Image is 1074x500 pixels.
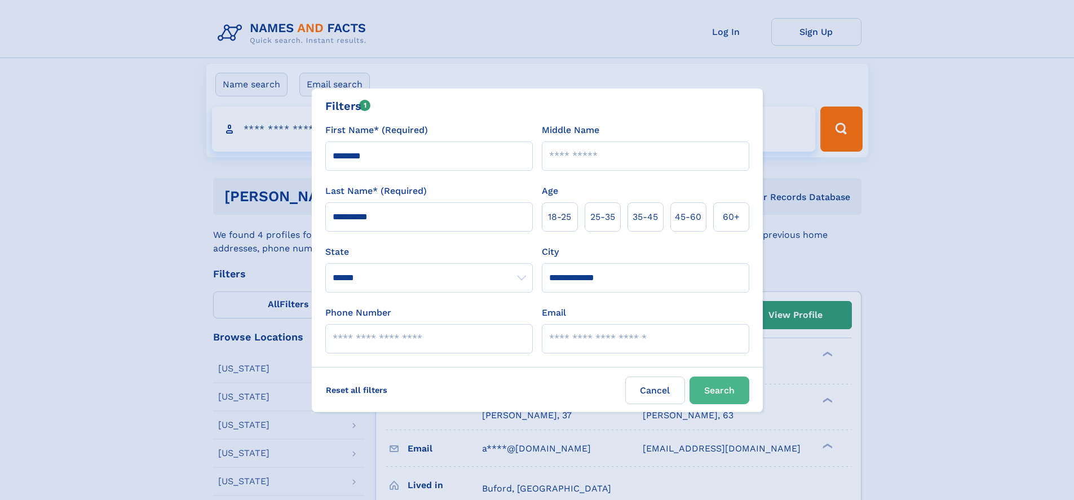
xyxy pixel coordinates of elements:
[325,306,391,320] label: Phone Number
[723,210,740,224] span: 60+
[625,377,685,404] label: Cancel
[590,210,615,224] span: 25‑35
[325,245,533,259] label: State
[325,184,427,198] label: Last Name* (Required)
[542,245,559,259] label: City
[633,210,658,224] span: 35‑45
[690,377,749,404] button: Search
[325,123,428,137] label: First Name* (Required)
[542,123,599,137] label: Middle Name
[675,210,701,224] span: 45‑60
[548,210,571,224] span: 18‑25
[542,184,558,198] label: Age
[319,377,395,404] label: Reset all filters
[325,98,371,114] div: Filters
[542,306,566,320] label: Email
